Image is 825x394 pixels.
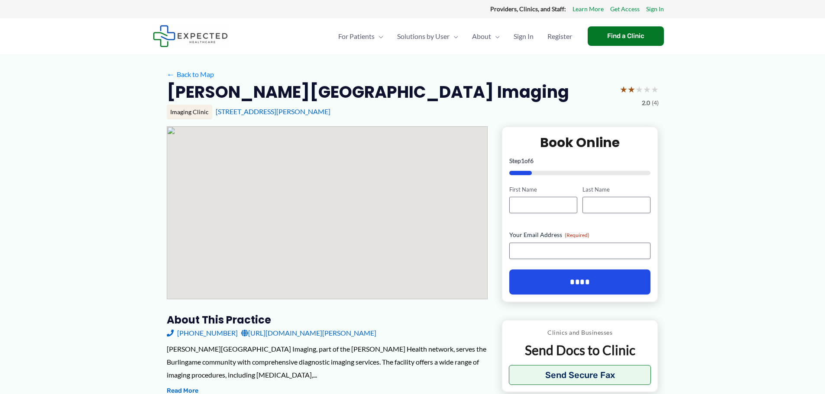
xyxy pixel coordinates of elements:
span: ★ [635,81,643,97]
span: 6 [530,157,534,164]
label: First Name [509,186,577,194]
a: [PHONE_NUMBER] [167,327,238,340]
div: [PERSON_NAME][GEOGRAPHIC_DATA] Imaging, part of the [PERSON_NAME] Health network, serves the Burl... [167,343,488,381]
span: 2.0 [642,97,650,109]
span: Menu Toggle [375,21,383,51]
span: Solutions by User [397,21,450,51]
a: For PatientsMenu Toggle [331,21,390,51]
a: Sign In [507,21,540,51]
a: [URL][DOMAIN_NAME][PERSON_NAME] [241,327,376,340]
a: Learn More [573,3,604,15]
img: Expected Healthcare Logo - side, dark font, small [153,25,228,47]
span: (Required) [565,232,589,238]
a: Register [540,21,579,51]
span: ★ [651,81,659,97]
label: Your Email Address [509,231,651,239]
span: About [472,21,491,51]
p: Send Docs to Clinic [509,342,651,359]
a: Get Access [610,3,640,15]
label: Last Name [582,186,650,194]
h2: Book Online [509,134,651,151]
span: Sign In [514,21,534,51]
span: (4) [652,97,659,109]
span: ★ [620,81,628,97]
button: Send Secure Fax [509,365,651,385]
a: Solutions by UserMenu Toggle [390,21,465,51]
a: [STREET_ADDRESS][PERSON_NAME] [216,107,330,115]
p: Step of [509,158,651,164]
span: ★ [643,81,651,97]
strong: Providers, Clinics, and Staff: [490,5,566,13]
p: Clinics and Businesses [509,327,651,338]
span: 1 [521,157,524,164]
span: Menu Toggle [491,21,500,51]
div: Imaging Clinic [167,105,212,119]
h2: [PERSON_NAME][GEOGRAPHIC_DATA] Imaging [167,81,569,103]
span: Menu Toggle [450,21,458,51]
span: ← [167,70,175,78]
h3: About this practice [167,313,488,327]
nav: Primary Site Navigation [331,21,579,51]
span: ★ [628,81,635,97]
a: Find a Clinic [588,26,664,46]
span: Register [547,21,572,51]
a: AboutMenu Toggle [465,21,507,51]
a: Sign In [646,3,664,15]
span: For Patients [338,21,375,51]
a: ←Back to Map [167,68,214,81]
